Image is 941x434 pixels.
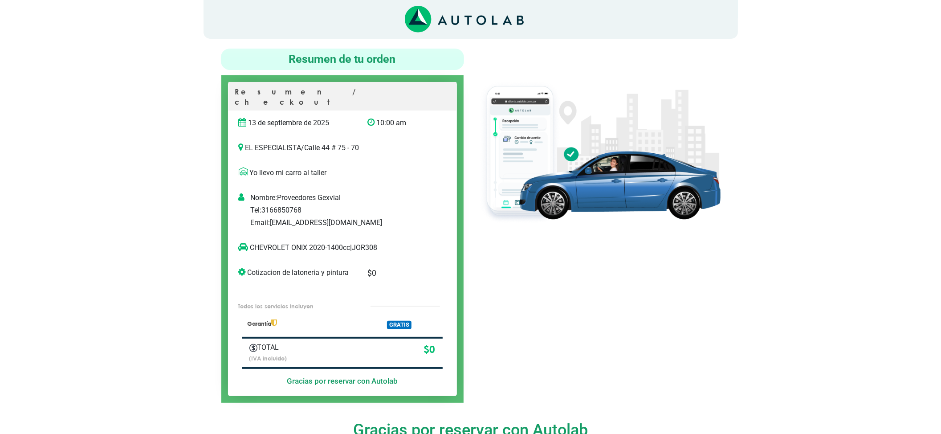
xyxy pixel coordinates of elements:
[239,242,428,253] p: CHEVROLET ONIX 2020-1400cc | JOR308
[249,344,257,352] img: Autobooking-Iconos-23.png
[239,267,354,278] p: Cotizacion de latoneria y pintura
[239,118,354,128] p: 13 de septiembre de 2025
[238,302,352,311] p: Todos los servicios incluyen
[235,87,450,111] p: Resumen / checkout
[332,342,435,357] p: $ 0
[250,192,453,203] p: Nombre: Proveedores Gexvial
[387,321,411,329] span: GRATIS
[247,319,354,328] p: Garantía
[249,355,287,362] small: (IVA incluido)
[239,168,446,178] p: Yo llevo mi carro al taller
[367,267,428,279] p: $ 0
[405,15,524,23] a: Link al sitio de autolab
[250,205,453,216] p: Tel: 3166850768
[250,217,453,228] p: Email: [EMAIL_ADDRESS][DOMAIN_NAME]
[367,118,428,128] p: 10:00 am
[249,342,319,353] p: TOTAL
[224,52,460,66] h4: Resumen de tu orden
[242,377,443,385] h5: Gracias por reservar con Autolab
[239,143,446,153] p: EL ESPECIALISTA / Calle 44 # 75 - 70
